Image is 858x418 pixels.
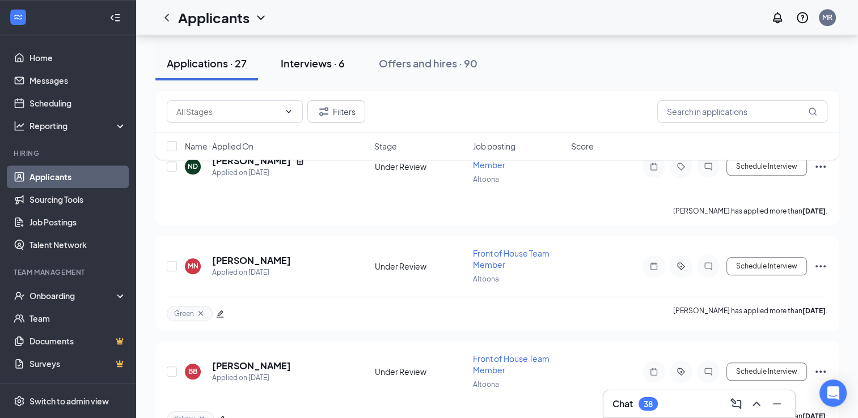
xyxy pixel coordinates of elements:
svg: Ellipses [814,365,827,378]
div: BB [188,366,197,376]
span: Front of House Team Member [473,248,550,270]
span: Name · Applied On [185,140,253,152]
svg: ChatInactive [701,262,715,271]
svg: QuestionInfo [796,11,809,24]
div: Switch to admin view [29,395,109,407]
span: Green [174,309,194,318]
span: Altoona [473,275,499,283]
svg: WorkstreamLogo [12,11,24,23]
div: Interviews · 6 [281,56,345,70]
svg: ChevronLeft [160,11,174,24]
span: Stage [374,140,397,152]
svg: Cross [196,309,205,318]
svg: Analysis [14,120,25,131]
svg: Notifications [771,11,784,24]
svg: ChevronUp [750,397,763,411]
svg: Note [647,262,661,271]
b: [DATE] [802,306,826,315]
a: Messages [29,69,126,92]
svg: Settings [14,395,25,407]
div: Applications · 27 [167,56,247,70]
b: [DATE] [802,207,826,215]
button: ComposeMessage [727,395,745,413]
a: Scheduling [29,92,126,114]
div: Open Intercom Messenger [819,379,847,407]
svg: Collapse [109,12,121,23]
div: Team Management [14,267,124,277]
svg: ChevronDown [284,107,293,116]
a: DocumentsCrown [29,330,126,352]
div: Hiring [14,148,124,158]
div: 38 [644,399,653,409]
span: Altoona [473,380,499,389]
div: Under Review [375,261,466,272]
svg: Filter [317,105,331,118]
button: ChevronUp [747,395,766,413]
div: MR [822,12,832,22]
div: Offers and hires · 90 [379,56,477,70]
svg: ActiveTag [674,367,688,376]
h5: [PERSON_NAME] [212,254,291,267]
p: [PERSON_NAME] has applied more than . [673,206,827,216]
input: All Stages [176,105,280,118]
div: Under Review [375,366,466,377]
div: Reporting [29,120,127,131]
a: Home [29,46,126,69]
h1: Applicants [178,8,250,27]
span: Front of House Team Member [473,353,550,375]
a: Applicants [29,165,126,188]
div: Onboarding [29,290,117,301]
a: Talent Network [29,233,126,256]
svg: Minimize [770,397,784,411]
svg: ActiveTag [674,262,688,271]
a: SurveysCrown [29,352,126,375]
input: Search in applications [657,100,827,123]
span: Job posting [473,140,515,152]
button: Schedule Interview [726,257,807,275]
button: Filter Filters [307,100,365,123]
button: Minimize [768,395,786,413]
span: edit [216,310,224,318]
span: Altoona [473,175,499,184]
p: [PERSON_NAME] has applied more than . [673,306,827,321]
div: Applied on [DATE] [212,372,291,383]
svg: ChevronDown [254,11,268,24]
a: Team [29,307,126,330]
span: Score [571,140,594,152]
h3: Chat [612,398,633,410]
svg: UserCheck [14,290,25,301]
svg: ChatInactive [701,367,715,376]
a: Sourcing Tools [29,188,126,211]
svg: Ellipses [814,259,827,273]
svg: MagnifyingGlass [808,107,817,116]
div: Applied on [DATE] [212,167,305,178]
svg: Note [647,367,661,376]
div: Applied on [DATE] [212,267,291,278]
a: Job Postings [29,211,126,233]
h5: [PERSON_NAME] [212,360,291,372]
svg: ComposeMessage [729,397,743,411]
button: Schedule Interview [726,362,807,381]
div: MN [188,261,198,271]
